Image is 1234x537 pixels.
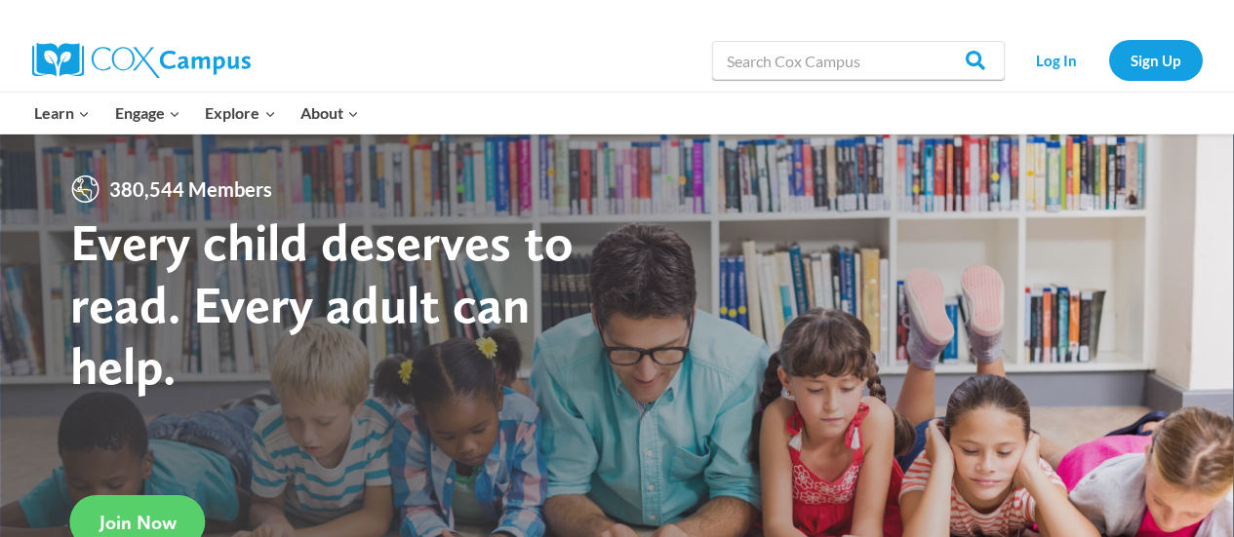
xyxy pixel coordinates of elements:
[1015,40,1203,80] nav: Secondary Navigation
[115,100,180,126] span: Engage
[1109,40,1203,80] a: Sign Up
[712,41,1005,80] input: Search Cox Campus
[32,43,251,78] img: Cox Campus
[1015,40,1099,80] a: Log In
[205,100,275,126] span: Explore
[22,93,372,134] nav: Primary Navigation
[300,100,359,126] span: About
[34,100,90,126] span: Learn
[70,211,574,397] strong: Every child deserves to read. Every adult can help.
[100,511,177,534] span: Join Now
[101,173,280,205] span: 380,544 Members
